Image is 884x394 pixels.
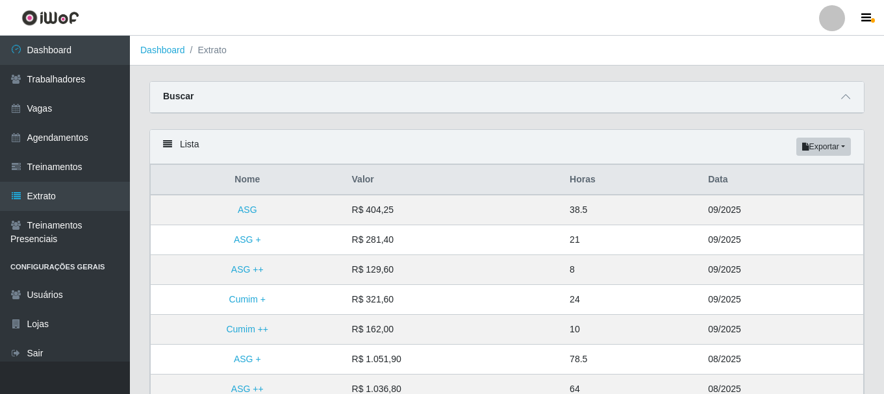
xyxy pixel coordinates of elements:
td: 08/2025 [700,345,863,375]
a: Dashboard [140,45,185,55]
td: R$ 281,40 [344,225,562,255]
td: 21 [562,225,700,255]
td: 09/2025 [700,255,863,285]
strong: Buscar [163,91,194,101]
li: Extrato [185,43,227,57]
td: 09/2025 [700,315,863,345]
a: Cumim + [229,294,266,304]
a: ASG [238,204,257,215]
td: R$ 162,00 [344,315,562,345]
a: ASG + [234,354,261,364]
td: 09/2025 [700,225,863,255]
td: 8 [562,255,700,285]
td: R$ 404,25 [344,195,562,225]
nav: breadcrumb [130,36,884,66]
td: 78.5 [562,345,700,375]
a: Cumim ++ [226,324,268,334]
td: R$ 1.051,90 [344,345,562,375]
a: ASG + [234,234,261,245]
th: Valor [344,165,562,195]
td: R$ 129,60 [344,255,562,285]
th: Horas [562,165,700,195]
td: R$ 321,60 [344,285,562,315]
a: ASG ++ [231,264,264,275]
th: Data [700,165,863,195]
td: 10 [562,315,700,345]
div: Lista [150,130,864,164]
td: 38.5 [562,195,700,225]
td: 09/2025 [700,195,863,225]
button: Exportar [796,138,851,156]
td: 09/2025 [700,285,863,315]
img: CoreUI Logo [21,10,79,26]
th: Nome [151,165,344,195]
a: ASG ++ [231,384,264,394]
td: 24 [562,285,700,315]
